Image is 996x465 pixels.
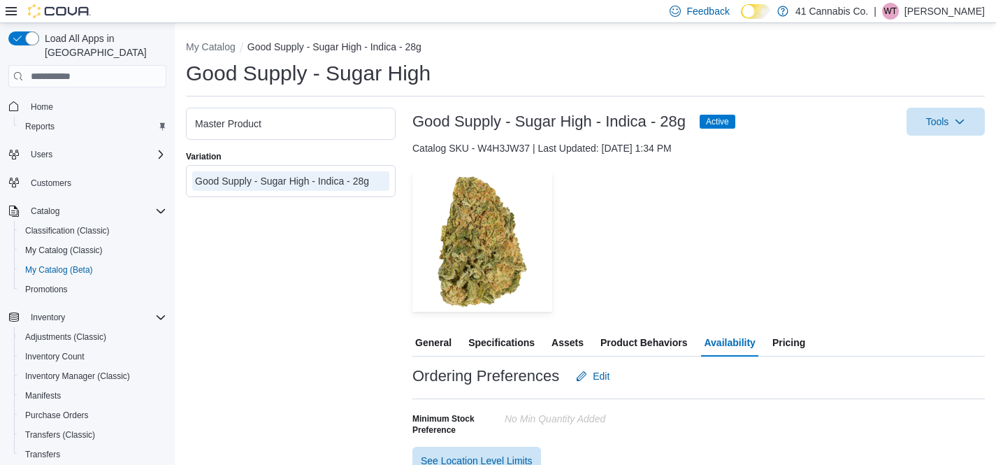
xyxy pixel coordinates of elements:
[3,145,172,164] button: Users
[20,407,166,424] span: Purchase Orders
[195,117,387,131] div: Master Product
[25,203,65,220] button: Catalog
[570,362,615,390] button: Edit
[20,446,66,463] a: Transfers
[20,222,115,239] a: Classification (Classic)
[20,427,166,443] span: Transfers (Classic)
[14,260,172,280] button: My Catalog (Beta)
[772,329,805,357] span: Pricing
[20,242,166,259] span: My Catalog (Classic)
[14,366,172,386] button: Inventory Manager (Classic)
[700,115,735,129] span: Active
[20,329,112,345] a: Adjustments (Classic)
[600,329,687,357] span: Product Behaviors
[14,280,172,299] button: Promotions
[14,241,172,260] button: My Catalog (Classic)
[28,4,91,18] img: Cova
[25,175,77,192] a: Customers
[25,390,61,401] span: Manifests
[20,427,101,443] a: Transfers (Classic)
[3,308,172,327] button: Inventory
[14,386,172,406] button: Manifests
[551,329,584,357] span: Assets
[14,117,172,136] button: Reports
[25,203,166,220] span: Catalog
[741,19,742,20] span: Dark Mode
[20,281,73,298] a: Promotions
[186,151,222,162] label: Variation
[20,262,99,278] a: My Catalog (Beta)
[186,41,236,52] button: My Catalog
[907,108,985,136] button: Tools
[741,4,770,19] input: Dark Mode
[25,284,68,295] span: Promotions
[25,245,103,256] span: My Catalog (Classic)
[25,331,106,343] span: Adjustments (Classic)
[686,4,729,18] span: Feedback
[874,3,876,20] p: |
[31,149,52,160] span: Users
[25,371,130,382] span: Inventory Manager (Classic)
[412,172,552,312] img: Image for Good Supply - Sugar High - Indica - 28g
[20,446,166,463] span: Transfers
[25,351,85,362] span: Inventory Count
[25,121,55,132] span: Reports
[20,242,108,259] a: My Catalog (Classic)
[25,97,166,115] span: Home
[20,348,166,365] span: Inventory Count
[20,387,166,404] span: Manifests
[3,96,172,116] button: Home
[20,368,166,385] span: Inventory Manager (Classic)
[415,329,452,357] span: General
[25,429,95,441] span: Transfers (Classic)
[39,31,166,59] span: Load All Apps in [GEOGRAPHIC_DATA]
[186,59,431,87] h1: Good Supply - Sugar High
[706,115,729,128] span: Active
[20,329,166,345] span: Adjustments (Classic)
[25,99,59,115] a: Home
[25,174,166,192] span: Customers
[25,309,71,326] button: Inventory
[25,146,58,163] button: Users
[31,206,59,217] span: Catalog
[882,3,899,20] div: Wendy Thompson
[25,309,166,326] span: Inventory
[14,327,172,347] button: Adjustments (Classic)
[20,368,136,385] a: Inventory Manager (Classic)
[20,118,60,135] a: Reports
[926,115,949,129] span: Tools
[186,40,985,57] nav: An example of EuiBreadcrumbs
[20,262,166,278] span: My Catalog (Beta)
[31,178,71,189] span: Customers
[468,329,535,357] span: Specifications
[505,408,692,424] div: No min Quantity added
[3,173,172,193] button: Customers
[412,413,499,436] span: Minimum Stock Preference
[412,113,686,130] h3: Good Supply - Sugar High - Indica - 28g
[412,368,559,385] h3: Ordering Preferences
[31,312,65,323] span: Inventory
[20,118,166,135] span: Reports
[14,445,172,464] button: Transfers
[247,41,421,52] button: Good Supply - Sugar High - Indica - 28g
[25,449,60,460] span: Transfers
[3,201,172,221] button: Catalog
[31,101,53,113] span: Home
[14,221,172,241] button: Classification (Classic)
[25,264,93,276] span: My Catalog (Beta)
[25,410,89,421] span: Purchase Orders
[904,3,985,20] p: [PERSON_NAME]
[20,222,166,239] span: Classification (Classic)
[14,347,172,366] button: Inventory Count
[412,141,985,155] div: Catalog SKU - W4H3JW37 | Last Updated: [DATE] 1:34 PM
[20,407,94,424] a: Purchase Orders
[195,174,387,188] div: Good Supply - Sugar High - Indica - 28g
[884,3,897,20] span: WT
[593,369,609,383] span: Edit
[704,329,755,357] span: Availability
[14,406,172,425] button: Purchase Orders
[20,348,90,365] a: Inventory Count
[25,225,110,236] span: Classification (Classic)
[25,146,166,163] span: Users
[20,281,166,298] span: Promotions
